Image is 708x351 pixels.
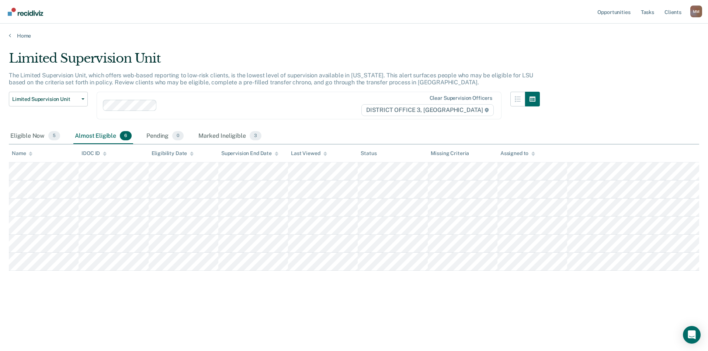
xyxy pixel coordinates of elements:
[221,150,278,157] div: Supervision End Date
[250,131,261,141] span: 3
[9,32,699,39] a: Home
[361,104,494,116] span: DISTRICT OFFICE 3, [GEOGRAPHIC_DATA]
[683,326,701,344] div: Open Intercom Messenger
[8,8,43,16] img: Recidiviz
[73,128,133,144] div: Almost Eligible6
[361,150,376,157] div: Status
[9,92,88,106] button: Limited Supervision Unit
[690,6,702,17] div: M M
[690,6,702,17] button: Profile dropdown button
[9,128,62,144] div: Eligible Now5
[197,128,263,144] div: Marked Ineligible3
[12,150,32,157] div: Name
[431,150,469,157] div: Missing Criteria
[81,150,107,157] div: IDOC ID
[9,51,540,72] div: Limited Supervision Unit
[172,131,184,141] span: 0
[48,131,60,141] span: 5
[145,128,185,144] div: Pending0
[12,96,79,102] span: Limited Supervision Unit
[500,150,535,157] div: Assigned to
[291,150,327,157] div: Last Viewed
[152,150,194,157] div: Eligibility Date
[430,95,492,101] div: Clear supervision officers
[120,131,132,141] span: 6
[9,72,533,86] p: The Limited Supervision Unit, which offers web-based reporting to low-risk clients, is the lowest...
